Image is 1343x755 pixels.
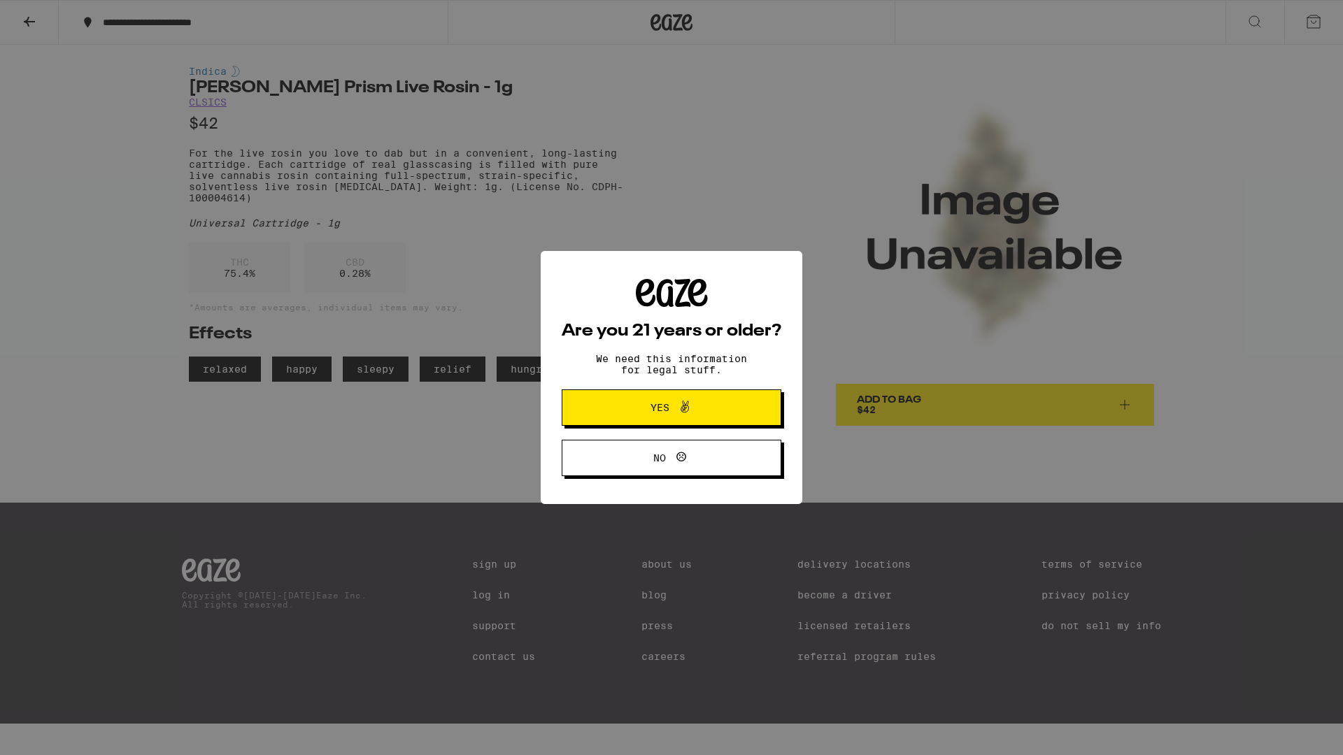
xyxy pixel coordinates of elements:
p: We need this information for legal stuff. [584,353,759,375]
h2: Are you 21 years or older? [562,323,781,340]
button: Yes [562,389,781,426]
button: No [562,440,781,476]
iframe: Opens a widget where you can find more information [1256,713,1329,748]
span: Yes [651,403,669,412]
span: No [653,453,666,463]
